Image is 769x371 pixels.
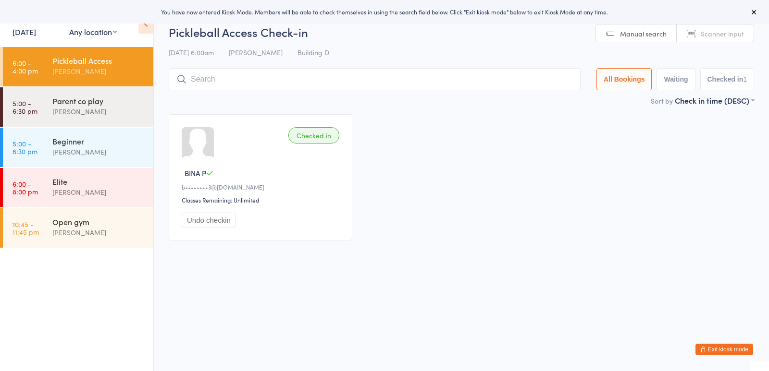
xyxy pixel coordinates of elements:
[3,208,153,248] a: 10:45 -11:45 pmOpen gym[PERSON_NAME]
[701,29,744,38] span: Scanner input
[3,128,153,167] a: 5:00 -6:30 pmBeginner[PERSON_NAME]
[169,48,214,57] span: [DATE] 6:00am
[52,216,145,227] div: Open gym
[52,96,145,106] div: Parent co play
[12,99,37,115] time: 5:00 - 6:30 pm
[298,48,329,57] span: Building D
[52,66,145,77] div: [PERSON_NAME]
[3,87,153,127] a: 5:00 -6:30 pmParent co play[PERSON_NAME]
[743,75,747,83] div: 1
[675,95,754,106] div: Check in time (DESC)
[169,68,581,90] input: Search
[3,168,153,207] a: 6:00 -8:00 pmElite[PERSON_NAME]
[695,344,753,355] button: Exit kiosk mode
[596,68,652,90] button: All Bookings
[185,168,206,178] span: BINA P
[651,96,673,106] label: Sort by
[12,220,39,236] time: 10:45 - 11:45 pm
[182,213,236,227] button: Undo checkin
[52,136,145,146] div: Beginner
[52,55,145,66] div: Pickleball Access
[229,48,283,57] span: [PERSON_NAME]
[12,180,38,195] time: 6:00 - 8:00 pm
[12,26,36,37] a: [DATE]
[288,127,339,144] div: Checked in
[69,26,117,37] div: Any location
[12,140,37,155] time: 5:00 - 6:30 pm
[182,183,342,191] div: b••••••••3@[DOMAIN_NAME]
[700,68,755,90] button: Checked in1
[182,196,342,204] div: Classes Remaining: Unlimited
[52,227,145,238] div: [PERSON_NAME]
[52,146,145,157] div: [PERSON_NAME]
[169,24,754,40] h2: Pickleball Access Check-in
[3,47,153,86] a: 6:00 -4:00 pmPickleball Access[PERSON_NAME]
[52,106,145,117] div: [PERSON_NAME]
[52,176,145,187] div: Elite
[657,68,695,90] button: Waiting
[15,8,754,16] div: You have now entered Kiosk Mode. Members will be able to check themselves in using the search fie...
[12,59,38,74] time: 6:00 - 4:00 pm
[620,29,667,38] span: Manual search
[52,187,145,198] div: [PERSON_NAME]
